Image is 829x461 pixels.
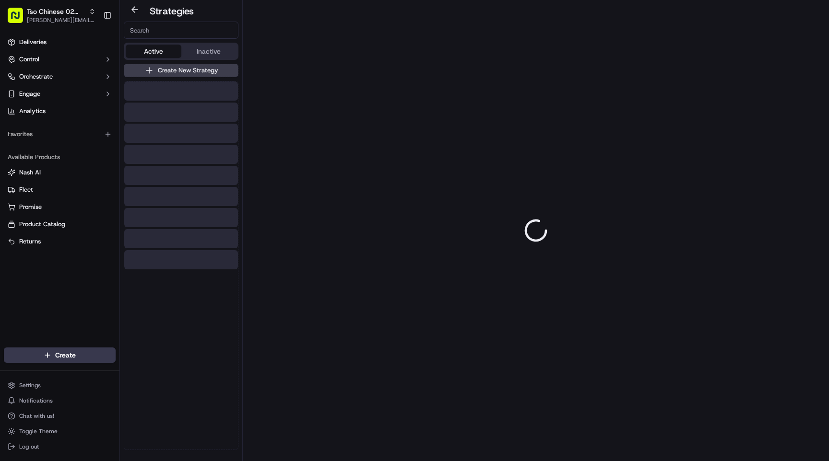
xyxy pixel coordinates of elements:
[27,16,95,24] button: [PERSON_NAME][EMAIL_ADDRESS][DOMAIN_NAME]
[4,217,116,232] button: Product Catalog
[181,45,237,58] button: Inactive
[19,107,46,115] span: Analytics
[126,45,181,58] button: Active
[19,381,41,389] span: Settings
[19,90,40,98] span: Engage
[4,234,116,249] button: Returns
[4,199,116,215] button: Promise
[4,394,116,407] button: Notifications
[124,22,238,39] input: Search
[27,7,85,16] button: Tso Chinese 02 Arbor
[19,72,53,81] span: Orchestrate
[8,203,112,211] a: Promise
[4,182,116,197] button: Fleet
[4,69,116,84] button: Orchestrate
[150,4,194,18] h2: Strategies
[19,185,33,194] span: Fleet
[4,127,116,142] div: Favorites
[4,150,116,165] div: Available Products
[19,38,47,46] span: Deliveries
[4,409,116,423] button: Chat with us!
[8,237,112,246] a: Returns
[4,165,116,180] button: Nash AI
[4,104,116,119] a: Analytics
[19,397,53,404] span: Notifications
[8,168,112,177] a: Nash AI
[4,52,116,67] button: Control
[19,443,39,450] span: Log out
[55,350,76,360] span: Create
[19,55,39,64] span: Control
[19,168,41,177] span: Nash AI
[4,4,99,27] button: Tso Chinese 02 Arbor[PERSON_NAME][EMAIL_ADDRESS][DOMAIN_NAME]
[19,237,41,246] span: Returns
[4,347,116,363] button: Create
[19,412,54,420] span: Chat with us!
[4,440,116,453] button: Log out
[8,220,112,229] a: Product Catalog
[4,86,116,102] button: Engage
[19,220,65,229] span: Product Catalog
[4,35,116,50] a: Deliveries
[19,203,42,211] span: Promise
[124,64,238,77] button: Create New Strategy
[4,425,116,438] button: Toggle Theme
[19,427,58,435] span: Toggle Theme
[4,379,116,392] button: Settings
[8,185,112,194] a: Fleet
